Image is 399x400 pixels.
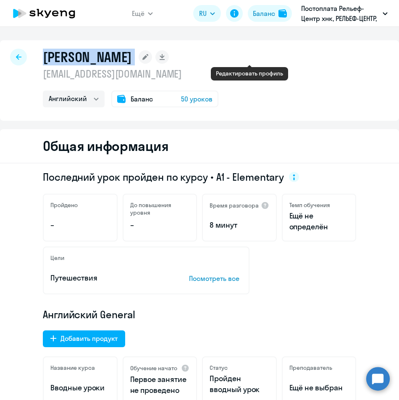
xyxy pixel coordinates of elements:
div: Баланс [253,8,275,18]
button: RU [193,5,221,22]
p: Путешествия [50,273,163,283]
div: Добавить продукт [60,333,118,343]
button: Добавить продукт [43,330,125,347]
button: Ещё [132,5,153,22]
p: Вводные уроки [50,382,110,393]
h2: Общая информация [43,138,168,154]
span: Ещё не определён [289,210,349,232]
span: Баланс [131,94,153,104]
h5: Обучение начато [130,364,177,372]
span: Английский General [43,308,135,321]
h5: До повышения уровня [130,201,190,216]
p: Пройден вводный урок [210,373,269,395]
p: Первое занятие не проведено [130,374,190,396]
p: Ещё не выбран [289,382,349,393]
p: Посмотреть все [189,273,242,283]
p: Постоплата Рельеф-Центр хнк, РЕЛЬЕФ-ЦЕНТР, ООО [301,3,379,23]
p: 8 минут [210,220,269,231]
button: Балансbalance [248,5,292,22]
div: Редактировать профиль [216,70,283,77]
span: Ещё [132,8,144,18]
h5: Пройдено [50,201,78,209]
h5: Цели [50,254,64,262]
img: balance [278,9,287,18]
span: 50 уроков [181,94,213,104]
span: RU [199,8,207,18]
h5: Темп обучения [289,201,330,209]
h5: Преподаватель [289,364,332,371]
button: Постоплата Рельеф-Центр хнк, РЕЛЬЕФ-ЦЕНТР, ООО [297,3,392,23]
h1: [PERSON_NAME] [43,49,132,65]
h5: Название курса [50,364,95,371]
h5: Статус [210,364,228,371]
p: [EMAIL_ADDRESS][DOMAIN_NAME] [43,67,218,81]
p: – [50,220,110,231]
span: Последний урок пройден по курсу • A1 - Elementary [43,170,284,184]
h5: Время разговора [210,202,259,209]
p: – [130,220,190,231]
